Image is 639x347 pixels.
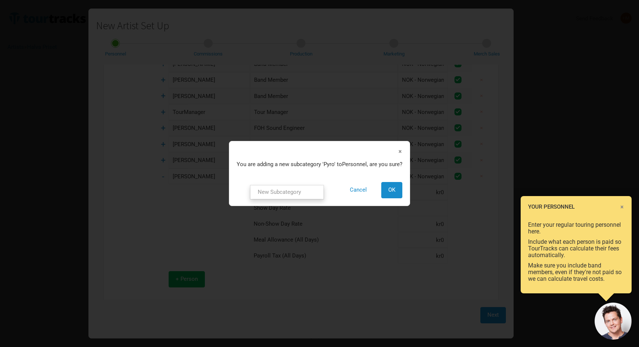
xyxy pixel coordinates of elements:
[250,187,324,197] a: New Subcategory
[620,203,624,211] span: ×
[381,182,402,198] button: OK
[528,239,624,259] p: Include what each person is paid so TourTracks can calculate their fees automatically.
[343,182,374,198] button: Cancel
[388,186,395,193] span: OK
[398,147,402,155] span: ×
[237,149,402,198] div: You are adding a new subcategory ' Pyro ' to Personnel , are you sure?
[528,262,624,282] p: Make sure you include band members, even if they're not paid so we can calculate travel costs.
[528,203,575,210] strong: YOUR PERSONNEL
[528,222,624,235] p: Enter your regular touring personnel here.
